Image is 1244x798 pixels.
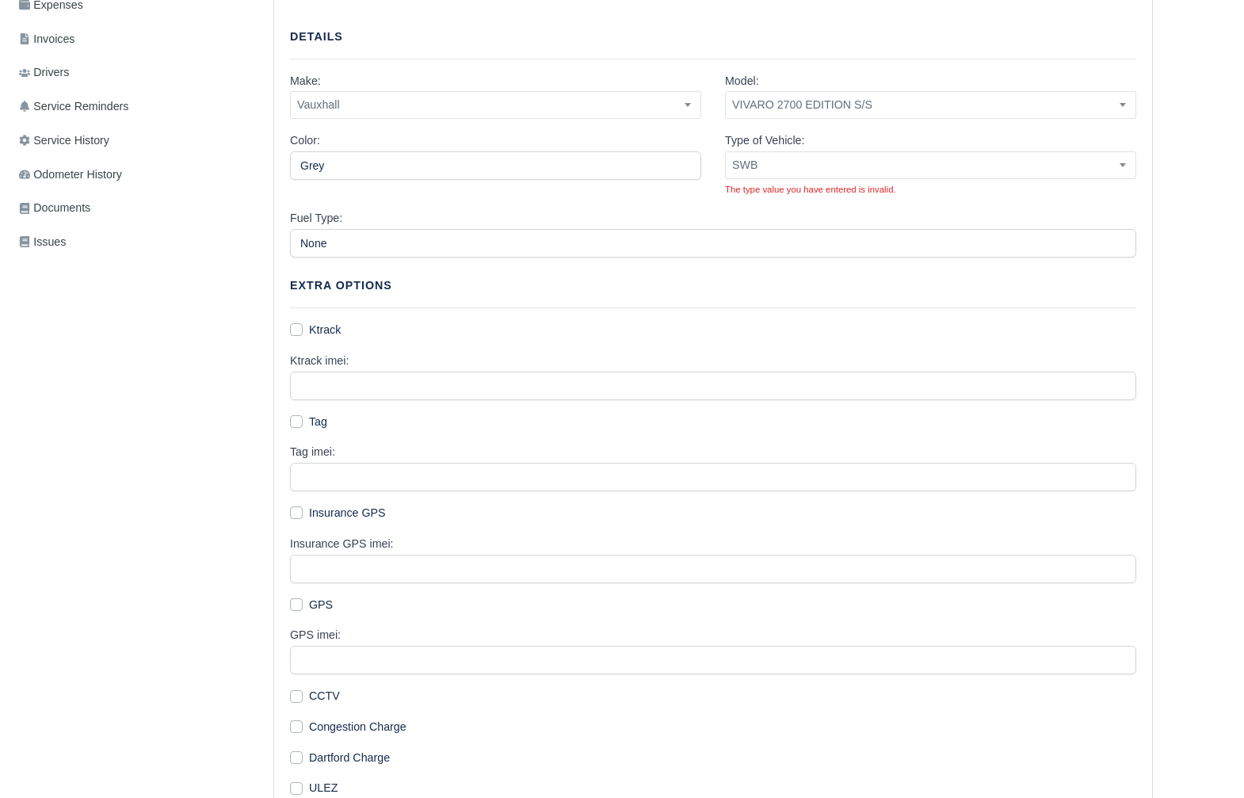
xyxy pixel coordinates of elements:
[290,30,343,43] strong: Details
[19,233,66,251] span: Issues
[309,687,340,705] label: CCTV
[309,718,406,736] label: Congestion Charge
[13,193,195,223] a: Documents
[309,749,390,767] label: Dartford Charge
[309,321,341,339] label: Ktrack
[13,125,195,156] a: Service History
[725,132,805,150] label: Type of Vehicle:
[725,72,759,90] label: Model:
[290,72,321,90] label: Make:
[13,227,195,258] a: Issues
[290,352,349,370] label: Ktrack imei:
[309,504,386,522] label: Insurance GPS
[725,91,1136,119] span: VIVARO 2700 EDITION S/S
[290,132,320,150] label: Color:
[309,413,327,431] label: Tag
[19,166,122,184] span: Odometer History
[13,159,195,190] a: Odometer History
[290,91,701,119] span: Vauxhall
[13,57,195,88] a: Drivers
[725,182,1136,197] div: The type value you have entered is invalid.
[19,199,90,217] span: Documents
[13,91,195,122] a: Service Reminders
[19,97,128,116] span: Service Reminders
[290,279,392,292] strong: Extra Options
[19,30,74,48] span: Invoices
[19,63,69,82] span: Drivers
[726,95,1135,115] span: VIVARO 2700 EDITION S/S
[13,24,195,55] a: Invoices
[726,155,1135,175] span: SWB
[290,209,342,227] label: Fuel Type:
[309,596,333,614] label: GPS
[19,132,109,150] span: Service History
[290,626,341,644] label: GPS imei:
[309,779,338,797] label: ULEZ
[290,535,394,553] label: Insurance GPS imei:
[291,95,700,115] span: Vauxhall
[725,151,1136,179] span: SWB
[290,443,335,461] label: Tag imei:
